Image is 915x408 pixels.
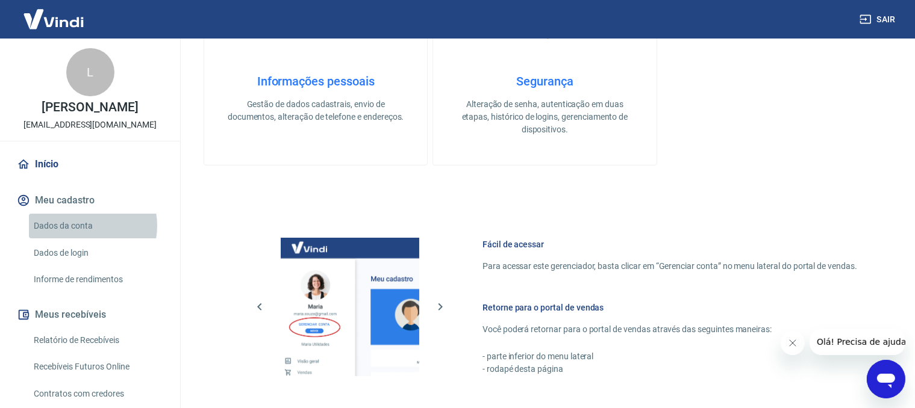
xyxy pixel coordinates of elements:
p: [EMAIL_ADDRESS][DOMAIN_NAME] [23,119,157,131]
a: Início [14,151,166,178]
button: Meus recebíveis [14,301,166,328]
a: Recebíveis Futuros Online [29,354,166,379]
h4: Segurança [452,74,637,88]
iframe: Botão para abrir a janela de mensagens [867,360,905,398]
iframe: Fechar mensagem [781,331,805,355]
a: Dados da conta [29,214,166,238]
iframe: Mensagem da empresa [810,329,905,355]
p: Você poderá retornar para o portal de vendas através das seguintes maneiras: [482,323,857,336]
h4: Informações pessoais [223,74,408,88]
p: Alteração de senha, autenticação em duas etapas, histórico de logins, gerenciamento de dispositivos. [452,98,637,136]
p: - rodapé desta página [482,363,857,376]
a: Dados de login [29,241,166,265]
img: Vindi [14,1,93,37]
button: Meu cadastro [14,187,166,214]
p: [PERSON_NAME] [42,101,138,114]
h6: Fácil de acessar [482,238,857,250]
a: Informe de rendimentos [29,267,166,292]
p: Gestão de dados cadastrais, envio de documentos, alteração de telefone e endereços. [223,98,408,123]
a: Relatório de Recebíveis [29,328,166,353]
a: Contratos com credores [29,382,166,406]
h6: Retorne para o portal de vendas [482,301,857,314]
p: Para acessar este gerenciador, basta clicar em “Gerenciar conta” no menu lateral do portal de ven... [482,260,857,273]
p: - parte inferior do menu lateral [482,350,857,363]
span: Olá! Precisa de ajuda? [7,8,101,18]
div: L [66,48,114,96]
button: Sair [857,8,901,31]
img: Imagem da dashboard mostrando o botão de gerenciar conta na sidebar no lado esquerdo [281,238,419,376]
